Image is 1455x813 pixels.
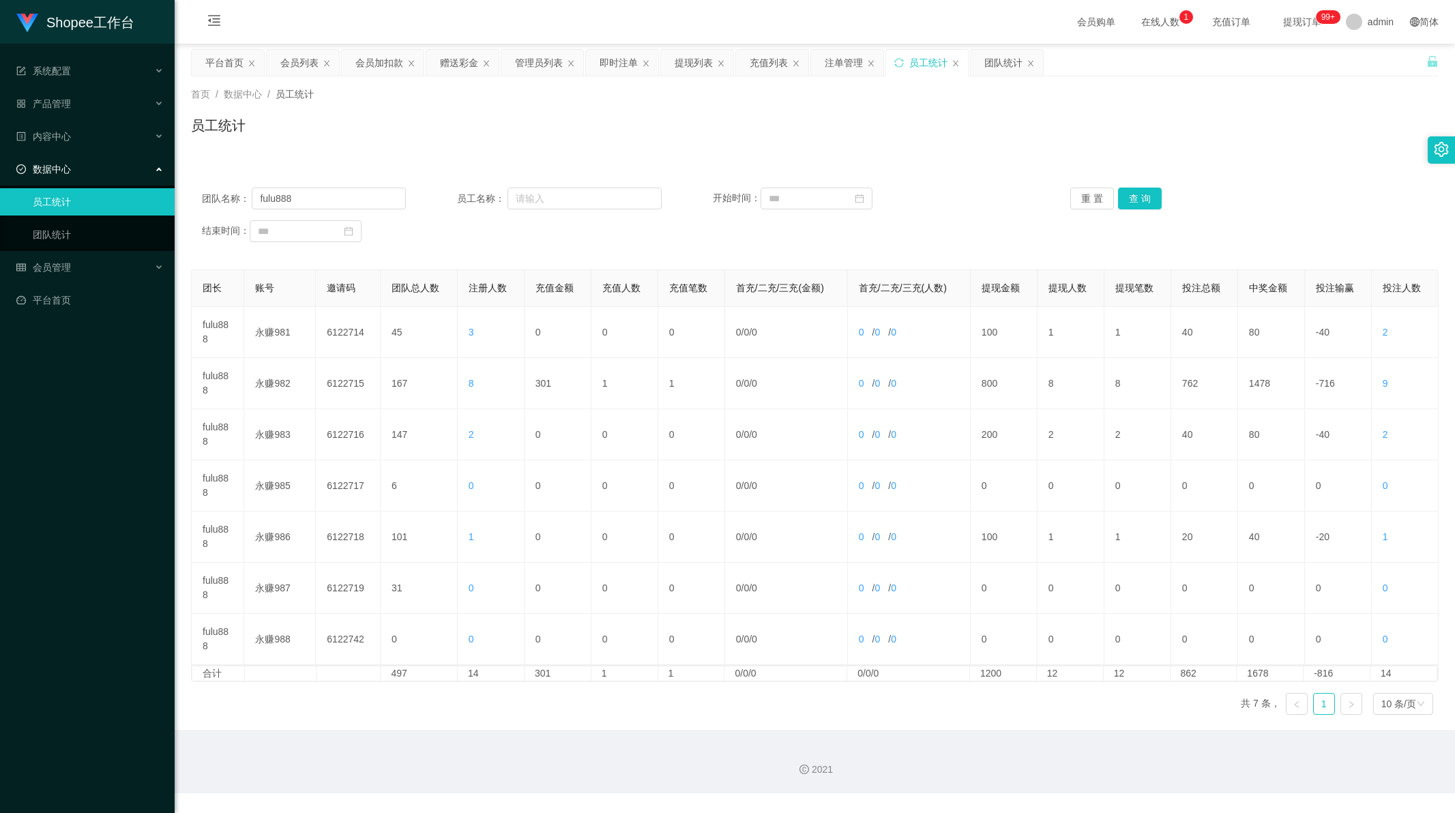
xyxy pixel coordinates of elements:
[191,1,237,44] i: 图标: menu-fold
[725,614,848,665] td: / /
[16,286,164,314] a: 图标: dashboard平台首页
[859,378,864,389] span: 0
[971,358,1038,409] td: 800
[736,582,741,593] span: 0
[591,358,658,409] td: 1
[1426,55,1439,68] i: 图标: unlock
[16,99,26,108] i: 图标: appstore-o
[316,409,381,460] td: 6122716
[316,614,381,665] td: 6122742
[1276,17,1328,27] span: 提现订单
[381,666,458,681] td: 497
[469,429,474,440] span: 2
[469,378,474,389] span: 8
[244,512,316,563] td: 永赚986
[875,378,880,389] span: 0
[591,307,658,358] td: 0
[736,327,741,338] span: 0
[407,59,415,68] i: 图标: close
[525,409,591,460] td: 0
[525,666,591,681] td: 301
[1381,694,1416,714] div: 10 条/页
[33,221,164,248] a: 团队统计
[591,512,658,563] td: 0
[1410,17,1420,27] i: 图标: global
[752,327,757,338] span: 0
[848,563,971,614] td: / /
[1383,429,1388,440] span: 2
[602,282,641,293] span: 充值人数
[971,563,1038,614] td: 0
[848,409,971,460] td: / /
[1370,666,1437,681] td: 14
[191,115,246,136] h1: 员工统计
[642,59,650,68] i: 图标: close
[1104,307,1171,358] td: 1
[752,480,757,491] span: 0
[875,480,880,491] span: 0
[16,14,38,33] img: logo.9652507e.png
[591,666,658,681] td: 1
[1305,409,1372,460] td: -40
[567,59,575,68] i: 图标: close
[1171,512,1238,563] td: 20
[252,188,406,209] input: 请输入
[1205,17,1257,27] span: 充值订单
[16,132,26,141] i: 图标: profile
[600,50,638,76] div: 即时注单
[355,50,403,76] div: 会员加扣款
[736,378,741,389] span: 0
[482,59,490,68] i: 图标: close
[1314,694,1334,714] a: 1
[658,409,725,460] td: 0
[323,59,331,68] i: 图标: close
[1305,307,1372,358] td: -40
[1241,693,1280,715] li: 共 7 条，
[525,563,591,614] td: 0
[381,307,458,358] td: 45
[859,327,864,338] span: 0
[469,531,474,542] span: 1
[16,65,71,76] span: 系统配置
[1038,563,1104,614] td: 0
[736,634,741,645] span: 0
[381,512,458,563] td: 101
[1238,563,1305,614] td: 0
[658,460,725,512] td: 0
[1179,10,1193,24] sup: 1
[658,614,725,665] td: 0
[255,282,274,293] span: 账号
[713,192,761,203] span: 开始时间：
[525,614,591,665] td: 0
[891,378,896,389] span: 0
[1104,512,1171,563] td: 1
[752,429,757,440] span: 0
[891,582,896,593] span: 0
[1313,693,1335,715] li: 1
[1048,282,1087,293] span: 提现人数
[1171,358,1238,409] td: 762
[1104,409,1171,460] td: 2
[316,512,381,563] td: 6122718
[381,460,458,512] td: 6
[859,634,864,645] span: 0
[327,282,355,293] span: 邀请码
[1238,460,1305,512] td: 0
[1037,666,1104,681] td: 12
[33,188,164,216] a: 员工统计
[1305,512,1372,563] td: -20
[891,480,896,491] span: 0
[191,89,210,100] span: 首页
[1238,409,1305,460] td: 80
[859,531,864,542] span: 0
[984,50,1023,76] div: 团队统计
[725,358,848,409] td: / /
[1184,10,1189,24] p: 1
[16,98,71,109] span: 产品管理
[752,378,757,389] span: 0
[1038,614,1104,665] td: 0
[725,409,848,460] td: / /
[891,634,896,645] span: 0
[248,59,256,68] i: 图标: close
[658,563,725,614] td: 0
